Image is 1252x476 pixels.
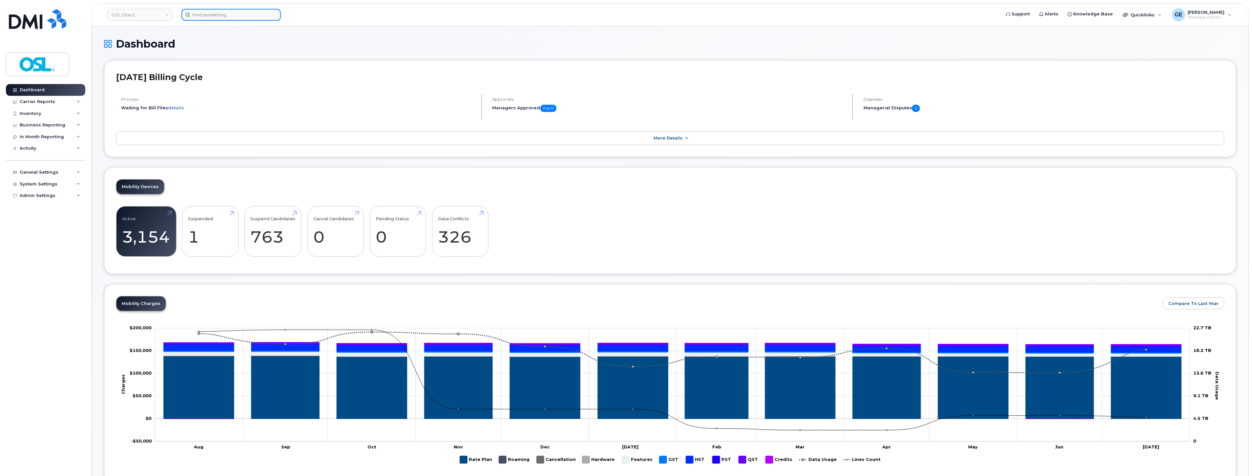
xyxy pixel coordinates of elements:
[130,370,152,376] tspan: $100,000
[164,342,1181,419] g: Credits
[194,444,204,449] tspan: Aug
[1055,444,1064,449] tspan: Jun
[130,325,152,330] tspan: $200,000
[766,453,793,466] g: Credits
[969,444,978,449] tspan: May
[796,444,804,449] tspan: Mar
[131,438,152,444] tspan: -$50,000
[1194,416,1209,421] tspan: 4.5 TB
[460,453,881,466] g: Legend
[376,210,420,253] a: Pending Status 0
[313,210,358,253] a: Cancel Candidates 0
[438,210,482,253] a: Data Conflicts 326
[1194,370,1212,376] tspan: 13.6 TB
[121,97,476,102] h4: Process
[281,444,290,449] tspan: Sep
[499,453,530,466] g: Roaming
[130,325,152,330] g: $0
[1194,325,1212,330] tspan: 22.7 TB
[130,348,152,353] g: $0
[739,453,759,466] g: QST
[121,374,126,394] tspan: Charges
[116,72,1224,82] h2: [DATE] Billing Cycle
[164,344,1181,352] g: HST
[164,352,1181,357] g: Features
[122,210,170,253] a: Active 3,154
[713,453,732,466] g: PST
[133,393,152,398] g: $0
[164,356,1181,357] g: Roaming
[492,105,847,112] h5: Managers Approved
[537,453,576,466] g: Cancellation
[659,453,679,466] g: GST
[164,356,1181,419] g: Rate Plan
[130,348,152,353] tspan: $150,000
[912,105,920,112] span: 0
[843,453,881,466] g: Lines Count
[1194,438,1197,444] tspan: 0
[492,97,847,102] h4: Approvals
[540,105,556,112] span: 0 of 0
[1215,372,1220,400] tspan: Data Usage
[582,453,616,466] g: Hardware
[864,97,1224,102] h4: Disputes
[121,105,476,111] li: Waiting for Bill Files
[622,444,638,449] tspan: [DATE]
[164,342,1181,346] g: QST
[251,210,296,253] a: Suspend Candidates 763
[622,453,653,466] g: Features
[133,393,152,398] tspan: $50,000
[654,136,682,141] span: More Details
[188,210,233,253] a: Suspended 1
[541,444,550,449] tspan: Dec
[104,38,1237,50] h1: Dashboard
[146,416,152,421] tspan: $0
[864,105,1224,112] h5: Managerial Disputes
[713,444,722,449] tspan: Feb
[368,444,377,449] tspan: Oct
[460,453,492,466] g: Rate Plan
[454,444,463,449] tspan: Nov
[800,453,837,466] g: Data Usage
[882,444,891,449] tspan: Apr
[1143,444,1159,449] tspan: [DATE]
[686,453,706,466] g: HST
[164,344,1181,346] g: PST
[1194,393,1209,398] tspan: 9.1 TB
[164,351,1181,354] g: GST
[1163,297,1224,309] button: Compare To Last Year
[130,370,152,376] g: $0
[1194,348,1212,353] tspan: 18.2 TB
[116,180,164,194] a: Mobility Devices
[131,438,152,444] g: $0
[168,105,184,110] a: details
[116,296,166,311] a: Mobility Charges
[1169,300,1219,307] span: Compare To Last Year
